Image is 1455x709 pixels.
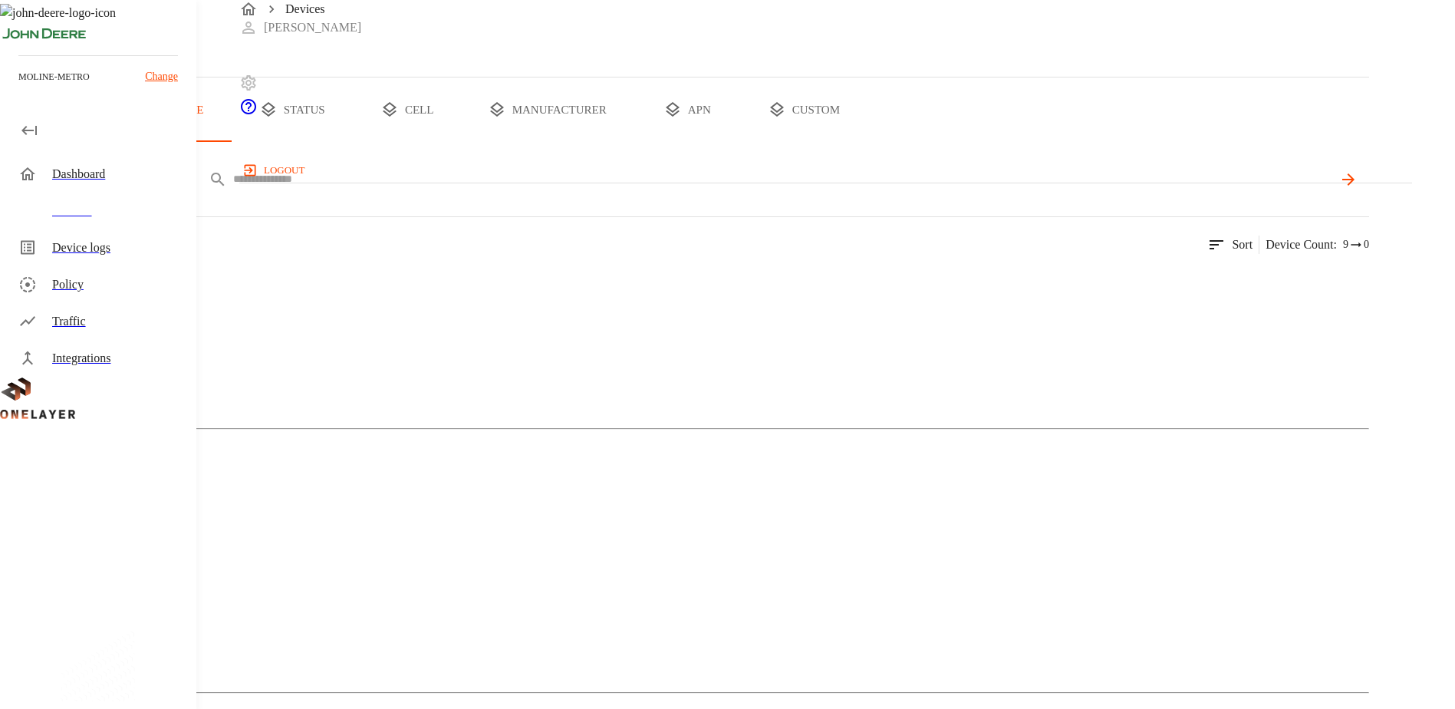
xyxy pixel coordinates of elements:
[264,18,361,37] p: [PERSON_NAME]
[1266,236,1337,254] p: Device count :
[239,105,258,118] a: onelayer-support
[239,158,1412,183] a: logout
[31,442,1369,460] li: 455 Devices
[239,105,258,118] span: Support Portal
[1364,237,1369,252] span: 0
[239,158,311,183] button: logout
[1232,236,1253,254] p: Sort
[31,460,1369,479] li: 4 Models
[1343,237,1348,252] span: 9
